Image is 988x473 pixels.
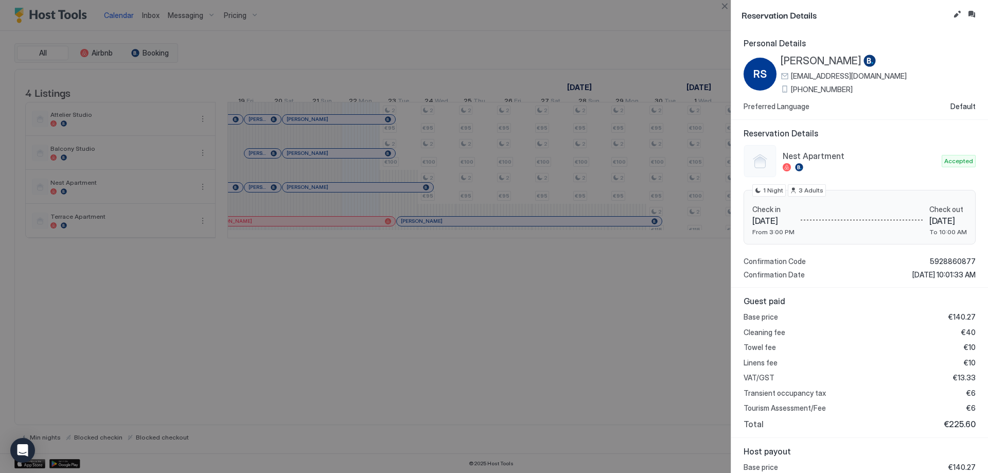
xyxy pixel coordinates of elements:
span: Accepted [944,156,973,166]
span: €6 [966,389,976,398]
span: Cleaning fee [744,328,785,337]
span: Nest Apartment [783,151,938,161]
span: €140.27 [948,312,976,322]
span: Personal Details [744,38,976,48]
span: Preferred Language [744,102,809,111]
span: From 3:00 PM [752,228,795,236]
span: [DATE] [929,216,967,226]
span: Total [744,419,764,429]
span: To 10:00 AM [929,228,967,236]
span: Check in [752,205,795,214]
span: 1 Night [763,186,783,195]
span: €40 [961,328,976,337]
span: Tourism Assessment/Fee [744,404,826,413]
span: Base price [744,312,778,322]
span: Reservation Details [742,8,949,21]
span: €225.60 [944,419,976,429]
div: Open Intercom Messenger [10,438,35,463]
span: Base price [744,463,778,472]
span: Linens fee [744,358,778,367]
span: RS [753,66,767,82]
span: Host payout [744,446,976,457]
span: [PERSON_NAME] [781,55,861,67]
span: €140.27 [948,463,976,472]
span: [PHONE_NUMBER] [791,85,853,94]
span: Towel fee [744,343,776,352]
button: Edit reservation [951,8,963,21]
span: Default [950,102,976,111]
span: 5928860877 [930,257,976,266]
span: Reservation Details [744,128,976,138]
span: Confirmation Date [744,270,805,279]
span: [DATE] 10:01:33 AM [912,270,976,279]
span: €10 [964,343,976,352]
button: Inbox [965,8,978,21]
span: Check out [929,205,967,214]
span: Guest paid [744,296,976,306]
span: 3 Adults [799,186,823,195]
span: €6 [966,404,976,413]
span: €10 [964,358,976,367]
span: Confirmation Code [744,257,806,266]
span: [DATE] [752,216,795,226]
span: [EMAIL_ADDRESS][DOMAIN_NAME] [791,72,907,81]
span: VAT/GST [744,373,774,382]
span: Transient occupancy tax [744,389,826,398]
span: €13.33 [953,373,976,382]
